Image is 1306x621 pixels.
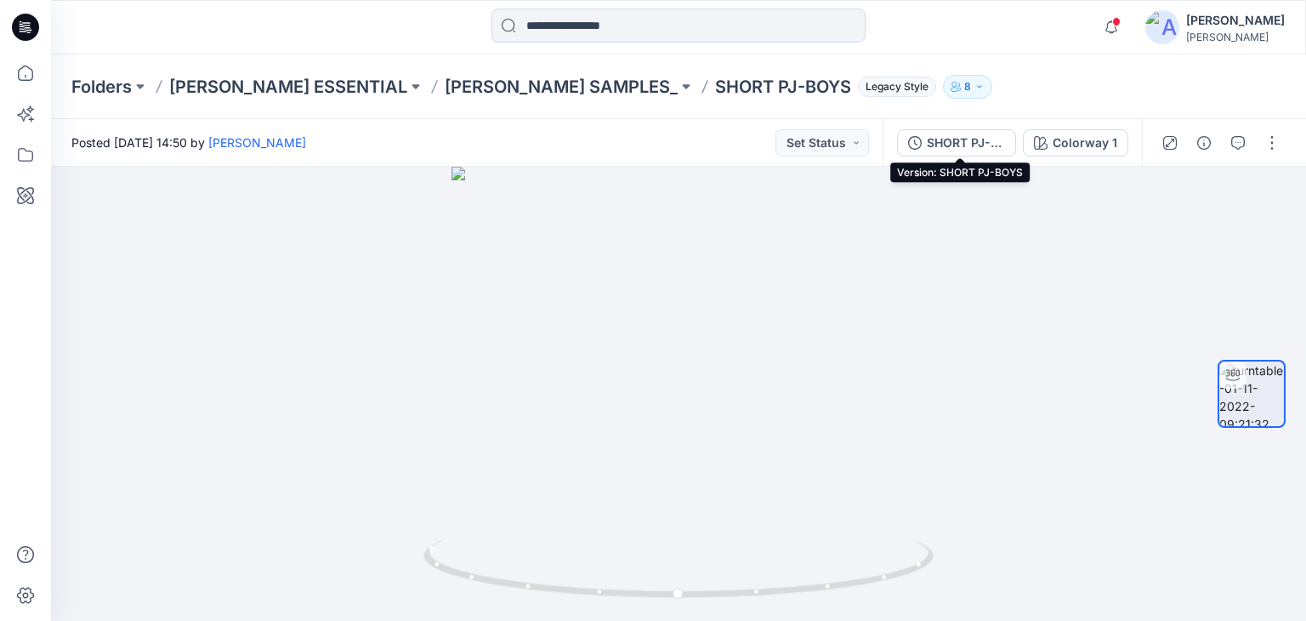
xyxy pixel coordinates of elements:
button: Colorway 1 [1023,129,1128,157]
span: Posted [DATE] 14:50 by [71,134,306,151]
div: Colorway 1 [1053,134,1117,152]
button: Details [1190,129,1218,157]
a: Folders [71,75,132,99]
div: [PERSON_NAME] [1186,10,1285,31]
p: 8 [964,77,971,96]
button: SHORT PJ-BOYS [897,129,1016,157]
p: SHORT PJ-BOYS [715,75,851,99]
span: Legacy Style [858,77,936,97]
button: 8 [943,75,992,99]
img: turntable-01-11-2022-09:21:32 [1219,362,1284,426]
a: [PERSON_NAME] SAMPLES_ [445,75,678,99]
img: avatar [1145,10,1179,44]
a: [PERSON_NAME] [208,135,306,150]
div: [PERSON_NAME] [1186,31,1285,43]
a: [PERSON_NAME] ESSENTIAL [169,75,407,99]
div: SHORT PJ-BOYS [927,134,1005,152]
button: Legacy Style [851,75,936,99]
